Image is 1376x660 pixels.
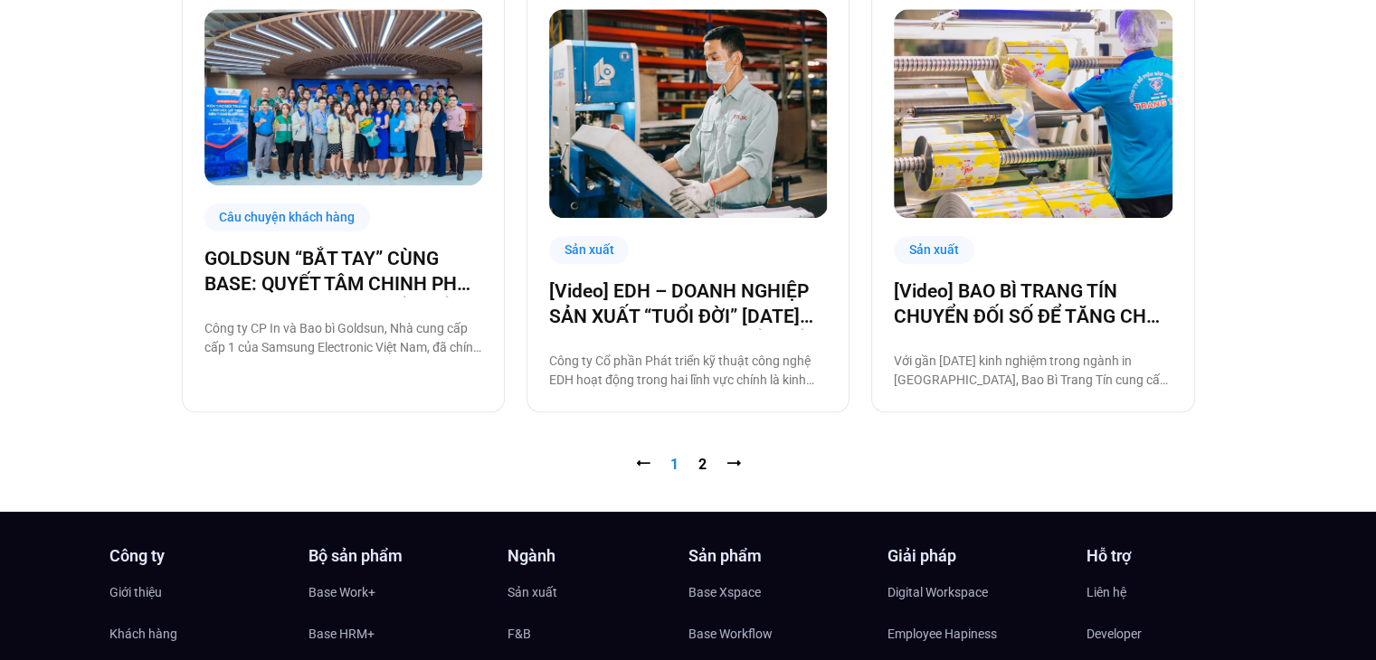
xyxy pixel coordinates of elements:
[204,203,371,231] div: Câu chuyện khách hàng
[549,9,828,218] img: Doanh-nghiep-san-xua-edh-chuyen-doi-so-cung-base
[698,456,707,473] a: 2
[308,579,375,606] span: Base Work+
[182,454,1195,476] nav: Pagination
[549,278,827,329] a: [Video] EDH – DOANH NGHIỆP SẢN XUẤT “TUỔI ĐỜI” [DATE] VÀ CÂU CHUYỆN CHUYỂN ĐỔI SỐ CÙNG [DOMAIN_NAME]
[1087,620,1267,647] a: Developer
[688,620,773,647] span: Base Workflow
[109,548,290,564] h4: Công ty
[726,456,741,473] a: ⭢
[894,236,974,264] div: Sản xuất
[887,579,988,606] span: Digital Workspace
[204,319,482,357] p: Công ty CP In và Bao bì Goldsun, Nhà cung cấp cấp 1 của Samsung Electronic Việt Nam, đã chính thứ...
[894,278,1172,329] a: [Video] BAO BÌ TRANG TÍN CHUYỂN ĐỐI SỐ ĐỂ TĂNG CHẤT LƯỢNG, GIẢM CHI PHÍ
[636,456,650,473] span: ⭠
[204,9,482,185] a: Số hóa các quy trình làm việc cùng Base.vn là một bước trung gian cực kỳ quan trọng để Goldsun xâ...
[549,9,827,218] a: Doanh-nghiep-san-xua-edh-chuyen-doi-so-cung-base
[508,548,688,564] h4: Ngành
[508,620,531,647] span: F&B
[887,548,1068,564] h4: Giải pháp
[887,579,1068,606] a: Digital Workspace
[109,620,290,647] a: Khách hàng
[109,579,162,606] span: Giới thiệu
[688,579,869,606] a: Base Xspace
[688,579,761,606] span: Base Xspace
[887,620,1068,647] a: Employee Hapiness
[688,548,869,564] h4: Sản phẩm
[308,620,489,647] a: Base HRM+
[508,579,688,606] a: Sản xuất
[549,236,630,264] div: Sản xuất
[508,579,557,606] span: Sản xuất
[308,620,375,647] span: Base HRM+
[549,352,827,390] p: Công ty Cổ phần Phát triển kỹ thuật công nghệ EDH hoạt động trong hai lĩnh vực chính là kinh doan...
[204,246,482,297] a: GOLDSUN “BẮT TAY” CÙNG BASE: QUYẾT TÂM CHINH PHỤC CHẶNG ĐƯỜNG CHUYỂN ĐỔI SỐ TOÀN DIỆN
[308,579,489,606] a: Base Work+
[204,9,483,185] img: Số hóa các quy trình làm việc cùng Base.vn là một bước trung gian cực kỳ quan trọng để Goldsun xâ...
[308,548,489,564] h4: Bộ sản phẩm
[508,620,688,647] a: F&B
[1087,620,1142,647] span: Developer
[1087,548,1267,564] h4: Hỗ trợ
[109,620,177,647] span: Khách hàng
[1087,579,1267,606] a: Liên hệ
[887,620,997,647] span: Employee Hapiness
[688,620,869,647] a: Base Workflow
[670,456,679,473] span: 1
[894,352,1172,390] p: Với gần [DATE] kinh nghiệm trong ngành in [GEOGRAPHIC_DATA], Bao Bì Trang Tín cung cấp tất cả các...
[1087,579,1126,606] span: Liên hệ
[109,579,290,606] a: Giới thiệu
